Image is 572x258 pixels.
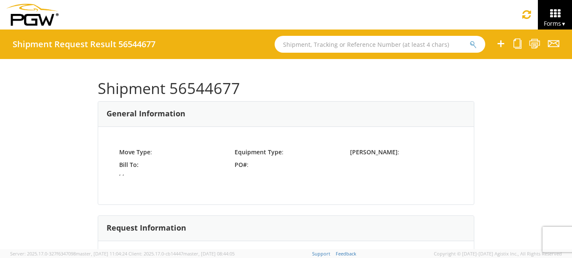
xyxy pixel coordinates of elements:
span: : [228,161,344,169]
img: pgw-form-logo-1aaa8060b1cc70fad034.png [6,4,59,26]
span: Client: 2025.17.0-cb14447 [128,250,235,257]
span: Server: 2025.17.0-327f6347098 [10,250,127,257]
strong: [PERSON_NAME] [350,148,398,156]
strong: Move Type [119,148,150,156]
span: : [119,148,152,156]
a: Support [312,250,330,257]
h1: Shipment 56544677 [98,80,474,97]
input: Shipment, Tracking or Reference Number (at least 4 chars) [275,36,485,53]
span: master, [DATE] 08:44:05 [183,250,235,257]
span: : [235,148,283,156]
a: Feedback [336,250,356,257]
span: Forms [544,19,566,27]
span: ▼ [561,20,566,27]
h3: General Information [107,110,185,118]
strong: Bill To: [119,161,139,169]
span: master, [DATE] 11:04:24 [76,250,127,257]
span: Copyright © [DATE]-[DATE] Agistix Inc., All Rights Reserved [434,250,562,257]
h4: Shipment Request Result 56544677 [13,40,155,49]
td: , , [119,169,141,180]
strong: Equipment Type [235,148,282,156]
h3: Request Information [107,224,186,232]
span: : [350,148,399,156]
strong: PO# [235,161,247,169]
